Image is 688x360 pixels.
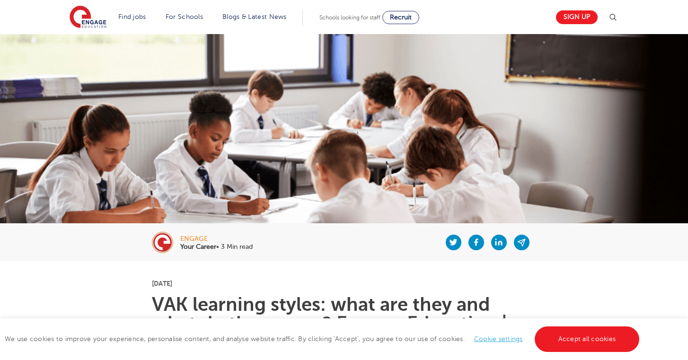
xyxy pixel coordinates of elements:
a: Sign up [556,10,598,24]
h1: VAK learning styles: what are they and what do they mean? Engage Education | [152,295,537,333]
div: engage [180,236,253,242]
a: Recruit [382,11,419,24]
a: Cookie settings [474,335,523,342]
p: [DATE] [152,280,537,287]
a: Blogs & Latest News [222,13,287,20]
img: Engage Education [70,6,106,29]
span: Recruit [390,14,412,21]
span: Schools looking for staff [319,14,380,21]
p: • 3 Min read [180,244,253,250]
a: Find jobs [118,13,146,20]
a: For Schools [166,13,203,20]
a: Accept all cookies [535,326,640,352]
b: Your Career [180,243,216,250]
span: We use cookies to improve your experience, personalise content, and analyse website traffic. By c... [5,335,642,342]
